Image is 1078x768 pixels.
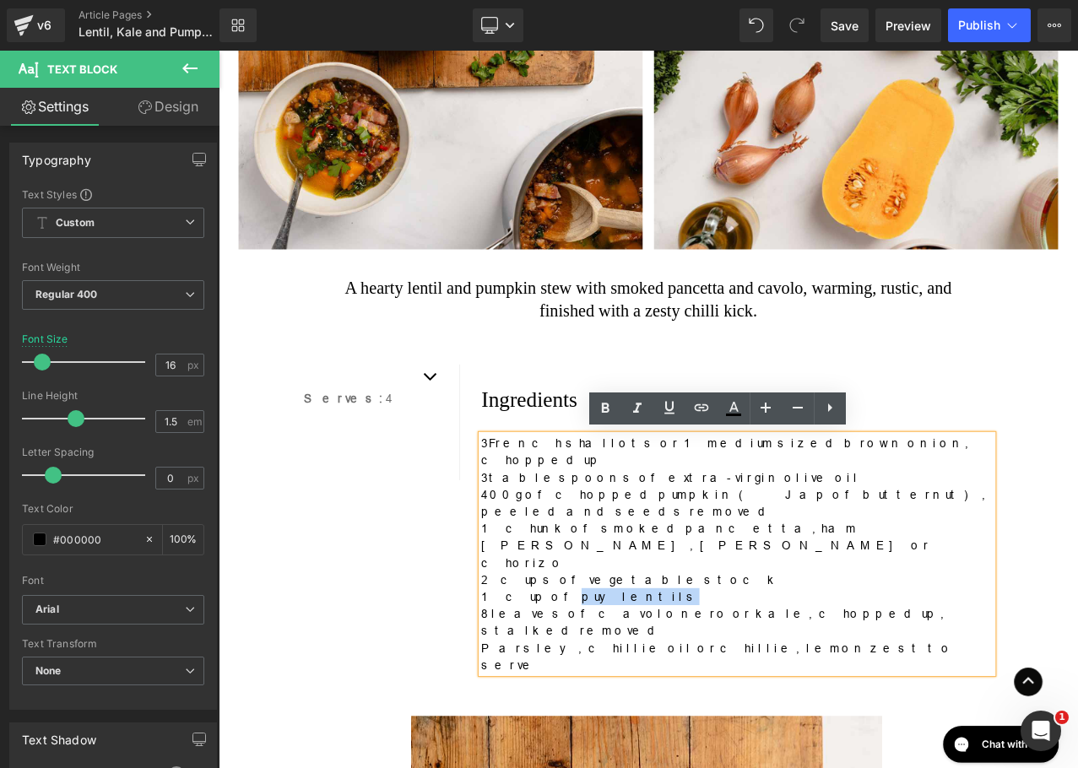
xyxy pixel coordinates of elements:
span: em [187,416,202,427]
span: Text Block [47,62,117,76]
span: px [187,473,202,484]
div: Text Shadow [22,723,96,747]
b: None [35,664,62,677]
span: 1 [1055,711,1069,724]
div: Text Color [22,503,204,515]
b: Custom [56,216,95,230]
a: Design [113,88,223,126]
div: Font [22,575,204,587]
a: New Library [219,8,257,42]
p: 400g of chopped pumpkin (Jap of butternut), peeled and seeds removed [312,517,920,558]
div: v6 [34,14,55,36]
span: px [187,360,202,370]
div: Letter Spacing [22,446,204,458]
div: Text Styles [22,187,204,201]
h1: Ingredients [312,398,920,431]
iframe: Intercom live chat [1021,711,1061,751]
div: Font Size [22,333,68,345]
h3: A hearty lentil and pumpkin stew with smoked pancetta and cavolo, warming, rustic, and finished w... [144,270,878,322]
div: Text Transform [22,638,204,650]
button: Undo [739,8,773,42]
span: 4 [198,406,208,421]
span: Save [831,17,859,35]
a: Article Pages [79,8,247,22]
button: Publish [948,8,1031,42]
h1: Chat with us [55,19,127,36]
div: Typography [22,143,91,167]
input: Color [53,530,136,549]
p: 1 cup of puy lentils [312,639,920,659]
strong: Serves: [101,406,198,421]
p: Parsley, chillie oil or chillie, lemon zest to serve [312,700,920,740]
a: v6 [7,8,65,42]
div: Line Height [22,390,204,402]
div: Font Weight [22,262,204,273]
div: % [163,525,203,554]
button: Open gorgias live chat [8,6,146,50]
span: Lentil, Kale and Pumpkin Vegetarian and Gluten Free Zuppa [79,25,215,39]
button: More [1037,8,1071,42]
span: Publish [958,19,1000,32]
button: Redo [780,8,814,42]
p: 8 leaves of cavolo nero or kale, chopped up, stalked removed [312,659,920,700]
b: Regular 400 [35,288,98,300]
i: Arial [35,603,59,617]
p: 3 tablespoons of extra-virgin olive oil [312,497,920,517]
span: Preview [886,17,931,35]
p: 1 chunk of smoked pancetta, ham [PERSON_NAME], [PERSON_NAME] or chorizo [312,558,920,619]
p: 3 French shallots or 1 medium sized brown onion, chopped up [312,457,920,497]
a: Preview [875,8,941,42]
p: 2 cups of vegetable stock [312,619,920,639]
